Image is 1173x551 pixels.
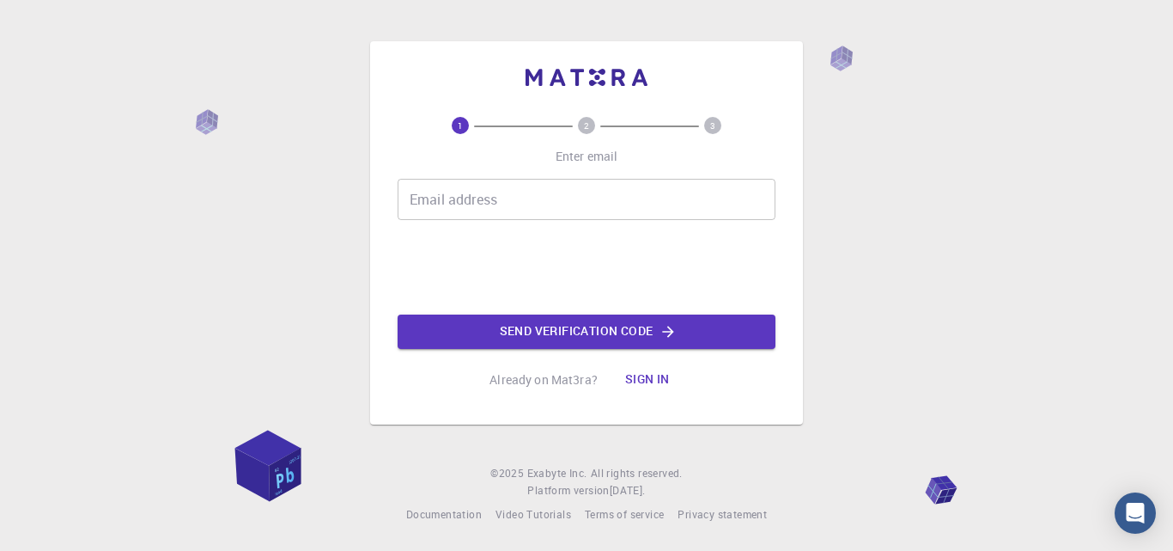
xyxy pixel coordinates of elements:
[527,466,587,480] span: Exabyte Inc.
[585,506,664,523] a: Terms of service
[398,315,775,349] button: Send verification code
[585,507,664,521] span: Terms of service
[710,119,715,132] text: 3
[610,482,646,499] a: [DATE].
[1115,493,1156,534] div: Open Intercom Messenger
[611,363,684,397] button: Sign in
[458,119,463,132] text: 1
[489,371,598,389] p: Already on Mat3ra?
[678,506,767,523] a: Privacy statement
[556,148,618,165] p: Enter email
[495,506,571,523] a: Video Tutorials
[527,482,609,499] span: Platform version
[490,465,526,482] span: © 2025
[406,507,482,521] span: Documentation
[406,506,482,523] a: Documentation
[591,465,683,482] span: All rights reserved.
[527,465,587,482] a: Exabyte Inc.
[495,507,571,521] span: Video Tutorials
[678,507,767,521] span: Privacy statement
[610,483,646,497] span: [DATE] .
[584,119,589,132] text: 2
[456,234,717,301] iframe: reCAPTCHA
